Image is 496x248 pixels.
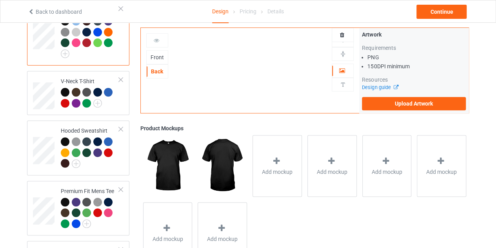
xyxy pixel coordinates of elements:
[367,62,466,70] li: 150 DPI minimum
[153,235,183,243] span: Add mockup
[426,168,457,175] span: Add mockup
[367,53,466,61] li: PNG
[82,219,91,228] img: svg+xml;base64,PD94bWwgdmVyc2lvbj0iMS4wIiBlbmNvZGluZz0iVVRGLTgiPz4KPHN2ZyB3aWR0aD0iMjJweCIgaGVpZ2...
[362,76,466,84] div: Resources
[339,81,347,88] img: svg%3E%0A
[61,77,119,107] div: V-Neck T-Shirt
[28,9,82,15] a: Back to dashboard
[61,187,119,228] div: Premium Fit Mens Tee
[212,0,229,23] div: Design
[339,50,347,58] img: svg%3E%0A
[61,127,119,167] div: Hooded Sweatshirt
[147,53,168,61] div: Front
[253,135,302,197] div: Add mockup
[72,159,80,168] img: svg+xml;base64,PD94bWwgdmVyc2lvbj0iMS4wIiBlbmNvZGluZz0iVVRGLTgiPz4KPHN2ZyB3aWR0aD0iMjJweCIgaGVpZ2...
[416,5,467,19] div: Continue
[27,120,129,175] div: Hooded Sweatshirt
[140,124,469,132] div: Product Mockups
[362,84,398,90] a: Design guide
[93,198,102,206] img: heather_texture.png
[61,6,119,55] div: Classic T-Shirt
[267,0,284,22] div: Details
[143,135,192,196] img: regular.jpg
[198,135,247,196] img: regular.jpg
[61,49,69,58] img: svg+xml;base64,PD94bWwgdmVyc2lvbj0iMS4wIiBlbmNvZGluZz0iVVRGLTgiPz4KPHN2ZyB3aWR0aD0iMjJweCIgaGVpZ2...
[27,71,129,115] div: V-Neck T-Shirt
[262,168,293,175] span: Add mockup
[362,97,466,110] label: Upload Artwork
[147,67,168,75] div: Back
[207,235,238,243] span: Add mockup
[307,135,357,197] div: Add mockup
[240,0,256,22] div: Pricing
[417,135,466,197] div: Add mockup
[362,135,412,197] div: Add mockup
[61,28,69,36] img: heather_texture.png
[317,168,347,175] span: Add mockup
[93,99,102,108] img: svg+xml;base64,PD94bWwgdmVyc2lvbj0iMS4wIiBlbmNvZGluZz0iVVRGLTgiPz4KPHN2ZyB3aWR0aD0iMjJweCIgaGVpZ2...
[27,181,129,236] div: Premium Fit Mens Tee
[371,168,402,175] span: Add mockup
[362,44,466,52] div: Requirements
[362,31,466,38] div: Artwork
